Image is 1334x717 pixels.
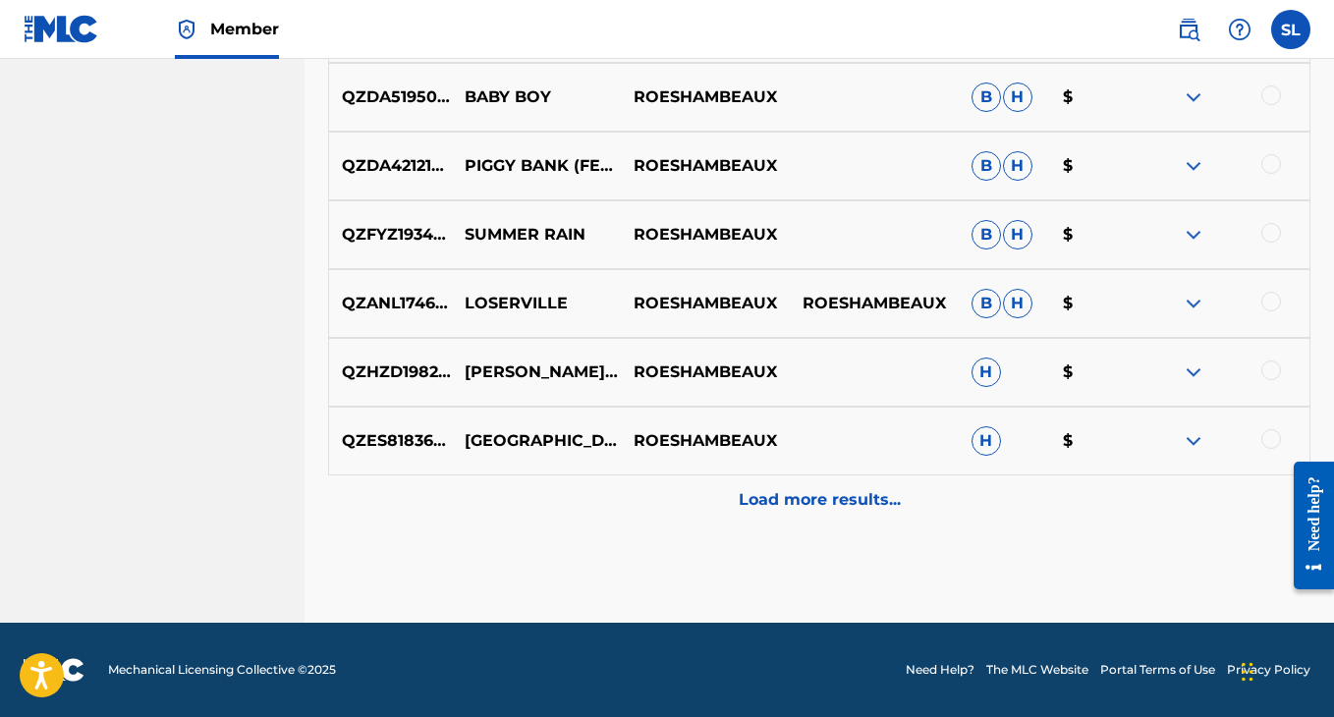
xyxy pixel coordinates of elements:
[1228,18,1251,41] img: help
[329,360,451,384] p: QZHZD1982361
[1100,661,1215,679] a: Portal Terms of Use
[1236,623,1334,717] iframe: Chat Widget
[1003,220,1032,249] span: H
[1182,154,1205,178] img: expand
[1182,292,1205,315] img: expand
[175,18,198,41] img: Top Rightsholder
[329,292,451,315] p: QZANL1746171
[329,429,451,453] p: QZES81836037
[790,292,959,315] p: ROESHAMBEAUX
[1279,447,1334,605] iframe: Resource Center
[1049,154,1140,178] p: $
[972,151,1001,181] span: B
[451,429,620,453] p: [GEOGRAPHIC_DATA] - HOME (FT. [GEOGRAPHIC_DATA])
[329,154,451,178] p: QZDA42121973
[972,289,1001,318] span: B
[1049,292,1140,315] p: $
[1227,661,1310,679] a: Privacy Policy
[1003,151,1032,181] span: H
[739,488,901,512] p: Load more results...
[972,220,1001,249] span: B
[108,661,336,679] span: Mechanical Licensing Collective © 2025
[1049,223,1140,247] p: $
[972,426,1001,456] span: H
[329,85,451,109] p: QZDA51950600
[24,658,84,682] img: logo
[451,360,620,384] p: [PERSON_NAME] - RAGE - MIX 1
[1242,642,1253,701] div: Drag
[1169,10,1208,49] a: Public Search
[906,661,974,679] a: Need Help?
[1182,429,1205,453] img: expand
[986,661,1088,679] a: The MLC Website
[1177,18,1200,41] img: search
[1049,360,1140,384] p: $
[1182,85,1205,109] img: expand
[620,85,789,109] p: ROESHAMBEAUX
[329,223,451,247] p: QZFYZ1934069
[1220,10,1259,49] div: Help
[1182,360,1205,384] img: expand
[1049,429,1140,453] p: $
[620,223,789,247] p: ROESHAMBEAUX
[620,360,789,384] p: ROESHAMBEAUX
[1003,83,1032,112] span: H
[620,154,789,178] p: ROESHAMBEAUX
[1271,10,1310,49] div: User Menu
[451,85,620,109] p: BABY BOY
[451,223,620,247] p: SUMMER RAIN
[1182,223,1205,247] img: expand
[1003,289,1032,318] span: H
[1049,85,1140,109] p: $
[972,358,1001,387] span: H
[24,15,99,43] img: MLC Logo
[451,292,620,315] p: LOSERVILLE
[972,83,1001,112] span: B
[451,154,620,178] p: PIGGY BANK (FEAT. ROQRU & VINCESMOKE)
[210,18,279,40] span: Member
[620,292,789,315] p: ROESHAMBEAUX
[620,429,789,453] p: ROESHAMBEAUX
